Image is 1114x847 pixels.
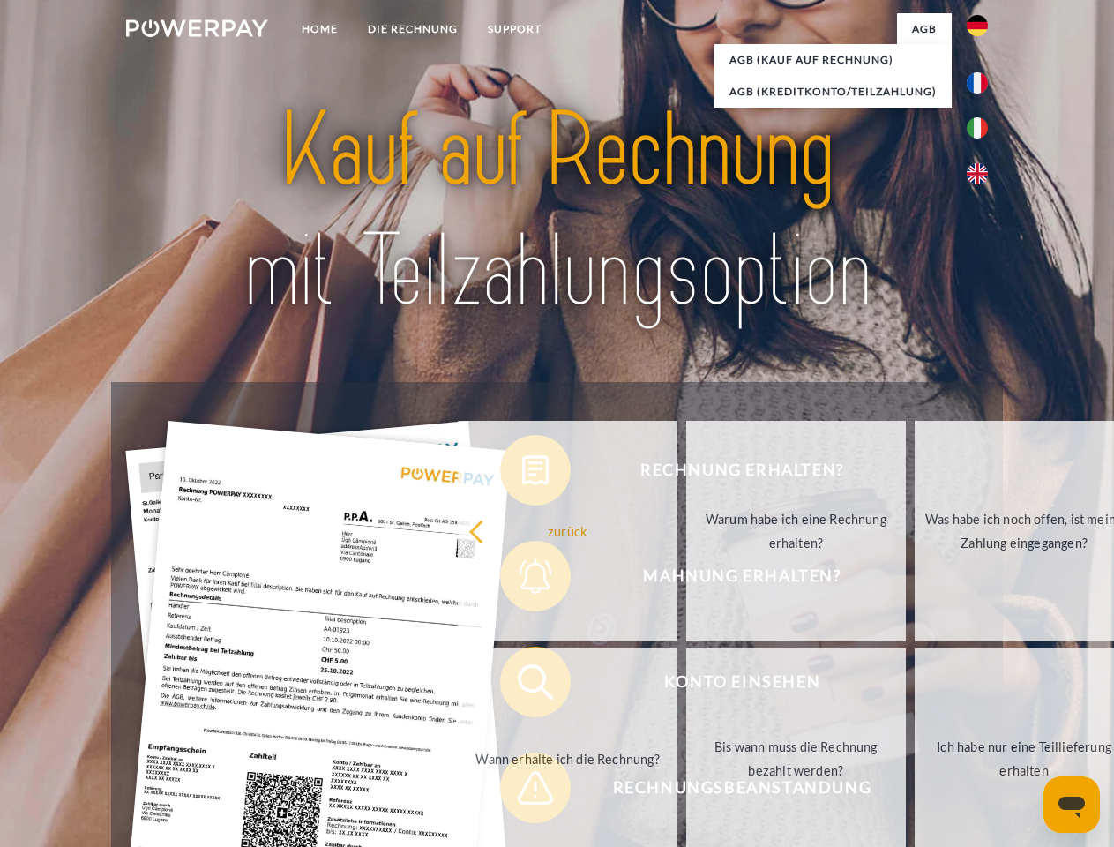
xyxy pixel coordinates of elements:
div: Wann erhalte ich die Rechnung? [468,746,667,770]
img: en [967,163,988,184]
a: AGB (Kauf auf Rechnung) [714,44,952,76]
iframe: Schaltfläche zum Öffnen des Messaging-Fensters [1043,776,1100,833]
a: AGB (Kreditkonto/Teilzahlung) [714,76,952,108]
a: SUPPORT [473,13,557,45]
a: Home [287,13,353,45]
img: logo-powerpay-white.svg [126,19,268,37]
div: Bis wann muss die Rechnung bezahlt werden? [697,735,895,783]
div: Warum habe ich eine Rechnung erhalten? [697,507,895,555]
a: DIE RECHNUNG [353,13,473,45]
div: zurück [468,519,667,543]
img: de [967,15,988,36]
a: agb [897,13,952,45]
img: it [967,117,988,139]
img: title-powerpay_de.svg [168,85,946,338]
img: fr [967,72,988,94]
